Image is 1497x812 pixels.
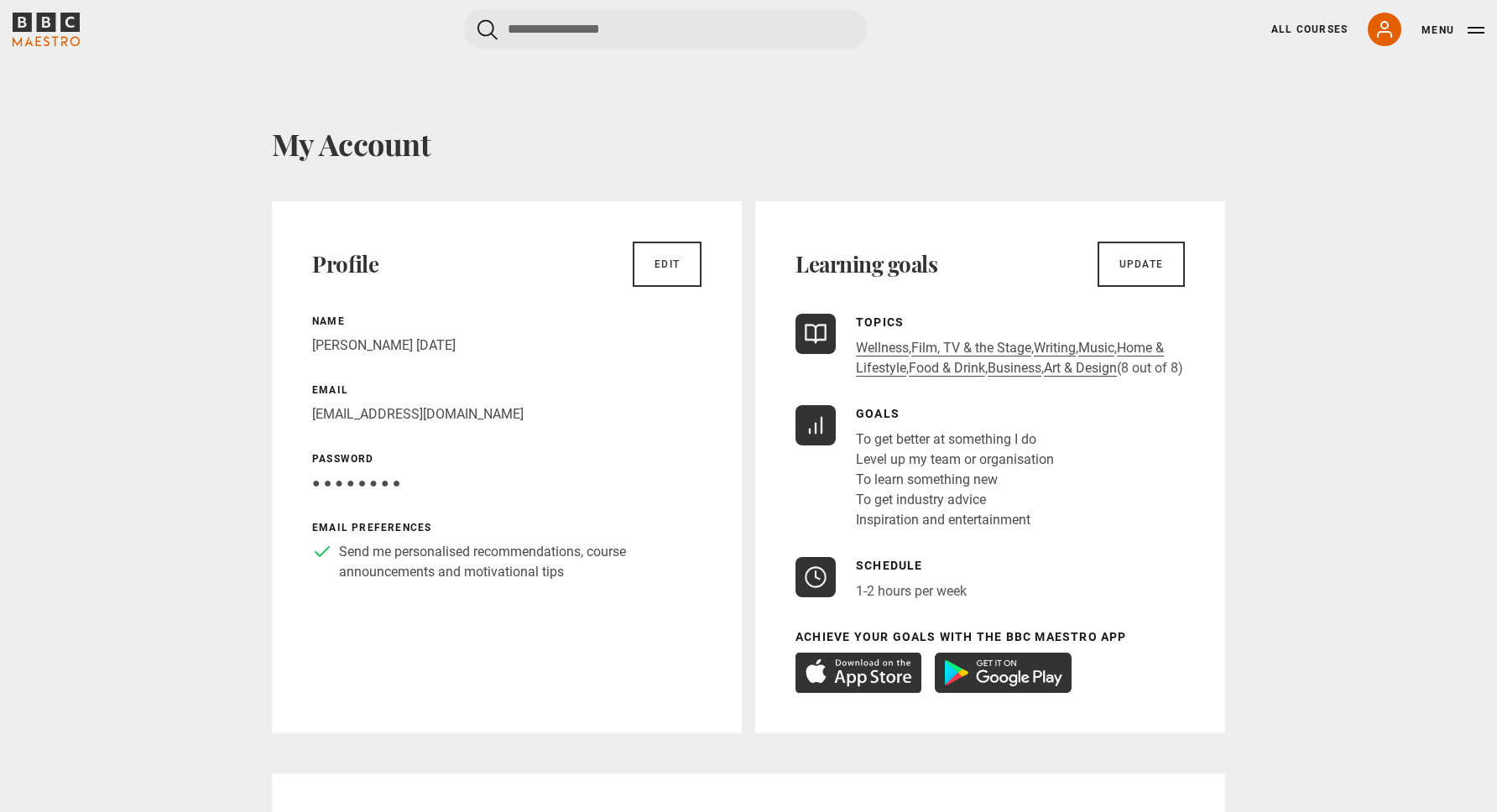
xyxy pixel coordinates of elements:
a: Food & Drink [909,360,985,377]
a: Film, TV & the Stage [911,340,1031,357]
a: Update [1098,242,1185,287]
p: Name [312,314,702,329]
a: Art & Design [1044,360,1117,377]
span: ● ● ● ● ● ● ● ● [312,475,400,491]
p: 1-2 hours per week [856,581,967,601]
p: [EMAIL_ADDRESS][DOMAIN_NAME] [312,404,702,424]
button: Toggle navigation [1421,22,1484,39]
a: Business [988,360,1041,377]
p: Achieve your goals with the BBC Maestro App [795,628,1185,646]
h2: Learning goals [795,251,937,278]
li: To learn something new [856,470,1054,490]
a: Edit [633,242,702,287]
li: Level up my team or organisation [856,450,1054,470]
a: All Courses [1271,22,1348,37]
a: Music [1078,340,1114,357]
p: , , , , , , , (8 out of 8) [856,338,1185,378]
input: Search [464,9,867,49]
a: Writing [1034,340,1076,357]
p: Email preferences [312,520,702,535]
h2: Profile [312,251,378,278]
button: Submit the search query [477,19,498,40]
p: Schedule [856,557,967,575]
p: Email [312,383,702,398]
svg: BBC Maestro [13,13,80,46]
p: Password [312,451,702,466]
li: To get better at something I do [856,429,1054,450]
p: Goals [856,405,1054,423]
p: Topics [856,314,1185,331]
h1: My Account [272,126,1225,161]
p: [PERSON_NAME] [DATE] [312,336,702,356]
a: Wellness [856,340,909,357]
li: To get industry advice [856,490,1054,510]
li: Inspiration and entertainment [856,510,1054,530]
p: Send me personalised recommendations, course announcements and motivational tips [339,542,702,582]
